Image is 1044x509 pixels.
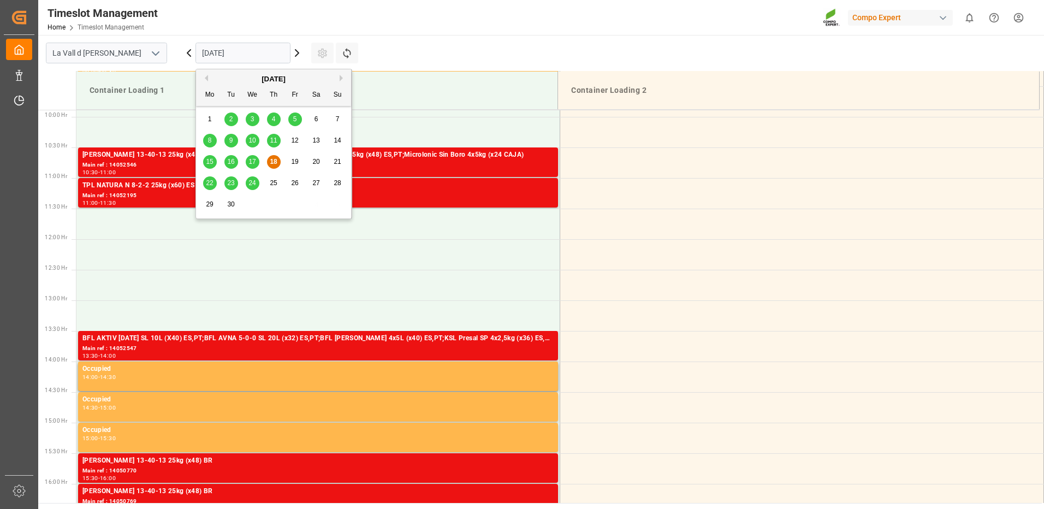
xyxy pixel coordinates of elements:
[246,155,259,169] div: Choose Wednesday, September 17th, 2025
[206,179,213,187] span: 22
[82,394,554,405] div: Occupied
[227,158,234,165] span: 16
[45,234,67,240] span: 12:00 Hr
[98,353,100,358] div: -
[291,137,298,144] span: 12
[331,88,345,102] div: Su
[45,173,67,179] span: 11:00 Hr
[199,109,348,215] div: month 2025-09
[98,375,100,380] div: -
[224,176,238,190] div: Choose Tuesday, September 23rd, 2025
[224,198,238,211] div: Choose Tuesday, September 30th, 2025
[98,476,100,481] div: -
[45,204,67,210] span: 11:30 Hr
[196,74,351,85] div: [DATE]
[45,295,67,301] span: 13:00 Hr
[82,486,554,497] div: [PERSON_NAME] 13-40-13 25kg (x48) BR
[267,176,281,190] div: Choose Thursday, September 25th, 2025
[848,10,953,26] div: Compo Expert
[334,179,341,187] span: 28
[82,497,554,506] div: Main ref : 14050769
[267,113,281,126] div: Choose Thursday, September 4th, 2025
[957,5,982,30] button: show 0 new notifications
[823,8,840,27] img: Screenshot%202023-09-29%20at%2010.02.21.png_1712312052.png
[331,155,345,169] div: Choose Sunday, September 21st, 2025
[248,179,256,187] span: 24
[224,134,238,147] div: Choose Tuesday, September 9th, 2025
[45,418,67,424] span: 15:00 Hr
[82,200,98,205] div: 11:00
[82,180,554,191] div: TPL NATURA N 8-2-2 25kg (x60) ES
[203,134,217,147] div: Choose Monday, September 8th, 2025
[288,176,302,190] div: Choose Friday, September 26th, 2025
[270,179,277,187] span: 25
[82,455,554,466] div: [PERSON_NAME] 13-40-13 25kg (x48) BR
[206,200,213,208] span: 29
[288,88,302,102] div: Fr
[100,353,116,358] div: 14:00
[334,158,341,165] span: 21
[288,155,302,169] div: Choose Friday, September 19th, 2025
[45,112,67,118] span: 10:00 Hr
[291,179,298,187] span: 26
[82,161,554,170] div: Main ref : 14052546
[82,353,98,358] div: 13:30
[48,23,66,31] a: Home
[315,115,318,123] span: 6
[227,200,234,208] span: 30
[46,43,167,63] input: Type to search/select
[203,113,217,126] div: Choose Monday, September 1st, 2025
[203,88,217,102] div: Mo
[267,155,281,169] div: Choose Thursday, September 18th, 2025
[310,113,323,126] div: Choose Saturday, September 6th, 2025
[312,158,319,165] span: 20
[312,137,319,144] span: 13
[82,436,98,441] div: 15:00
[246,134,259,147] div: Choose Wednesday, September 10th, 2025
[45,143,67,149] span: 10:30 Hr
[100,200,116,205] div: 11:30
[206,158,213,165] span: 15
[195,43,290,63] input: DD.MM.YYYY
[310,88,323,102] div: Sa
[45,357,67,363] span: 14:00 Hr
[288,113,302,126] div: Choose Friday, September 5th, 2025
[267,134,281,147] div: Choose Thursday, September 11th, 2025
[229,115,233,123] span: 2
[272,115,276,123] span: 4
[310,176,323,190] div: Choose Saturday, September 27th, 2025
[45,479,67,485] span: 16:00 Hr
[340,75,346,81] button: Next Month
[310,134,323,147] div: Choose Saturday, September 13th, 2025
[82,375,98,380] div: 14:00
[82,364,554,375] div: Occupied
[45,326,67,332] span: 13:30 Hr
[208,115,212,123] span: 1
[100,476,116,481] div: 16:00
[293,115,297,123] span: 5
[310,155,323,169] div: Choose Saturday, September 20th, 2025
[82,170,98,175] div: 10:30
[248,137,256,144] span: 10
[246,113,259,126] div: Choose Wednesday, September 3rd, 2025
[147,45,163,62] button: open menu
[85,80,549,100] div: Container Loading 1
[82,425,554,436] div: Occupied
[331,176,345,190] div: Choose Sunday, September 28th, 2025
[270,158,277,165] span: 18
[82,333,554,344] div: BFL AKTIV [DATE] SL 10L (X40) ES,PT;BFL AVNA 5-0-0 SL 20L (x32) ES,PT;BFL [PERSON_NAME] 4x5L (x40...
[100,170,116,175] div: 11:00
[251,115,254,123] span: 3
[246,88,259,102] div: We
[224,155,238,169] div: Choose Tuesday, September 16th, 2025
[288,134,302,147] div: Choose Friday, September 12th, 2025
[98,405,100,410] div: -
[224,88,238,102] div: Tu
[82,466,554,476] div: Main ref : 14050770
[98,200,100,205] div: -
[45,265,67,271] span: 12:30 Hr
[248,158,256,165] span: 17
[100,375,116,380] div: 14:30
[227,179,234,187] span: 23
[229,137,233,144] span: 9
